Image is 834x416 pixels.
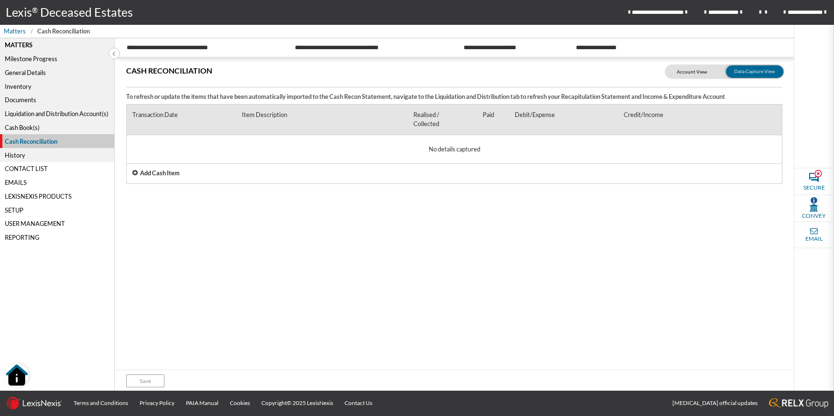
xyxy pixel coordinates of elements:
a: Matters [4,27,31,36]
span: Paid [483,111,494,118]
span: Item Description [242,111,287,118]
a: Privacy Policy [134,391,180,416]
span: Debit/Expense [515,111,555,118]
p: Add Cash Item [140,169,180,178]
img: RELX_logo.65c3eebe.png [769,398,828,408]
a: Copyright© 2025 LexisNexis [256,391,339,416]
span: Matters [4,27,26,36]
a: Contact Us [339,391,378,416]
span: Secure [803,183,825,192]
a: Terms and Conditions [68,391,134,416]
a: PAIA Manual [180,391,224,416]
a: Cookies [224,391,256,416]
span: Email [805,235,823,243]
p: ® [32,5,40,21]
span: Realised / Collected [413,111,439,128]
h3: To refresh or update the items that have been automatically imported to the Cash Recon Statement,... [126,93,782,100]
span: Credit/Income [624,111,663,118]
span: Convey [802,211,826,220]
button: Open Resource Center [5,363,29,387]
span: Transaction Date [132,111,178,118]
div: No details captured [138,145,770,154]
a: [MEDICAL_DATA] official updates [667,391,763,416]
img: LexisNexis_logo.0024414d.png [6,396,62,410]
p: Cash Reconciliation [126,66,613,75]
